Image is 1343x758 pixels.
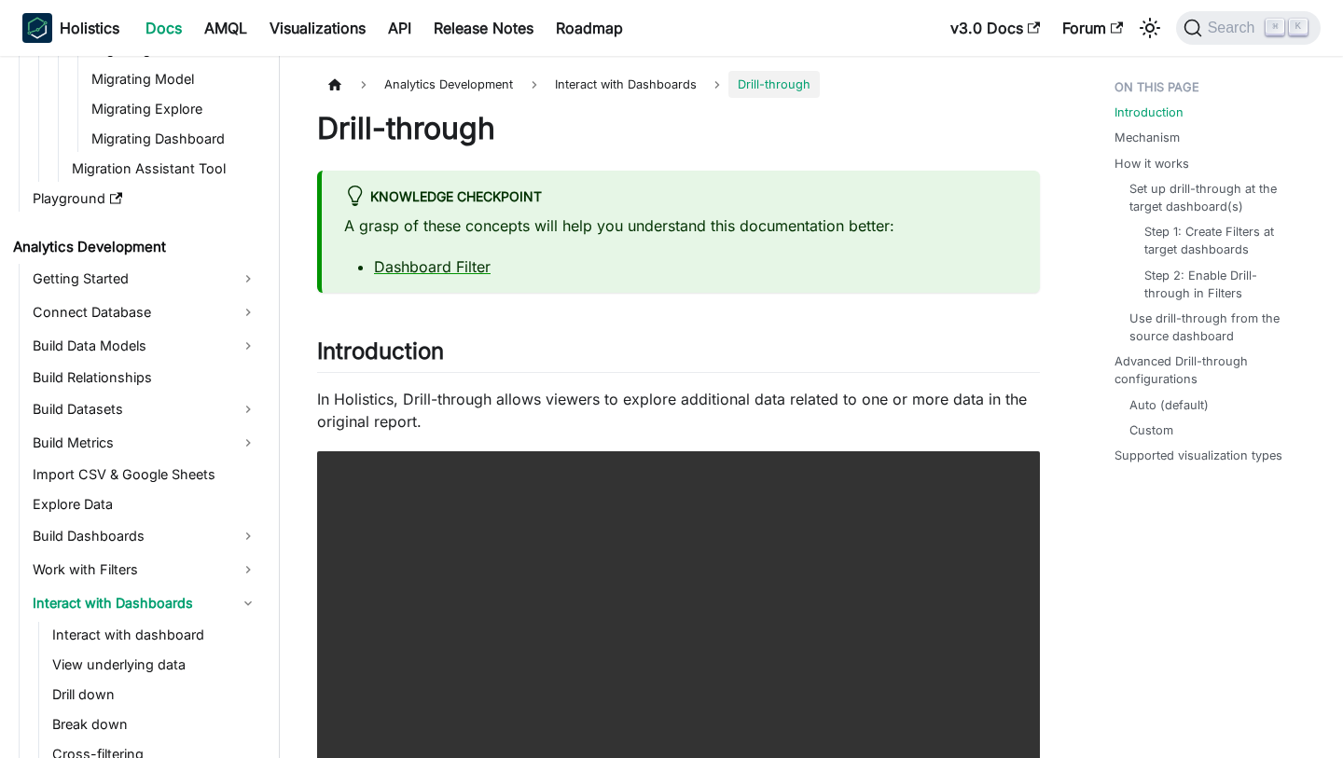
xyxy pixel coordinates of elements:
a: Connect Database [27,297,263,327]
p: A grasp of these concepts will help you understand this documentation better: [344,214,1018,237]
a: AMQL [193,13,258,43]
a: Migrating Dashboard [86,126,263,152]
a: v3.0 Docs [939,13,1051,43]
a: Forum [1051,13,1134,43]
a: Playground [27,186,263,212]
a: Build Datasets [27,394,263,424]
a: How it works [1115,155,1189,172]
img: Holistics [22,13,52,43]
a: API [377,13,422,43]
a: Roadmap [545,13,634,43]
a: Docs [134,13,193,43]
a: Dashboard Filter [374,257,491,276]
a: Step 1: Create Filters at target dashboards [1144,223,1298,258]
a: Set up drill-through at the target dashboard(s) [1129,180,1306,215]
a: Release Notes [422,13,545,43]
button: Switch between dark and light mode (currently light mode) [1135,13,1165,43]
a: Interact with dashboard [47,622,263,648]
span: Drill-through [728,71,820,98]
a: Import CSV & Google Sheets [27,462,263,488]
div: Knowledge Checkpoint [344,186,1018,210]
a: Migrating Explore [86,96,263,122]
a: Advanced Drill-through configurations [1115,352,1313,388]
a: Migrating Model [86,66,263,92]
a: Getting Started [27,264,263,294]
span: Search [1202,20,1267,36]
a: Supported visualization types [1115,447,1282,464]
span: Interact with Dashboards [546,71,706,98]
kbd: K [1289,19,1308,35]
a: Migration Assistant Tool [66,156,263,182]
span: Analytics Development [375,71,522,98]
h1: Drill-through [317,110,1040,147]
a: Visualizations [258,13,377,43]
b: Holistics [60,17,119,39]
a: Drill down [47,682,263,708]
a: Home page [317,71,353,98]
a: Auto (default) [1129,396,1209,414]
kbd: ⌘ [1266,19,1284,35]
p: In Holistics, Drill-through allows viewers to explore additional data related to one or more data... [317,388,1040,433]
a: HolisticsHolistics [22,13,119,43]
a: Introduction [1115,103,1184,121]
a: Mechanism [1115,129,1180,146]
a: Build Dashboards [27,521,263,551]
a: Break down [47,711,263,737]
nav: Breadcrumbs [317,71,1040,98]
a: Build Metrics [27,428,263,458]
a: Build Data Models [27,331,263,361]
a: Custom [1129,421,1173,439]
a: Work with Filters [27,555,263,585]
h2: Introduction [317,338,1040,373]
a: Interact with Dashboards [27,588,263,618]
button: Search (Command+K) [1176,11,1321,45]
a: Step 2: Enable Drill-through in Filters [1144,267,1298,302]
a: Analytics Development [7,234,263,260]
a: Use drill-through from the source dashboard [1129,310,1306,345]
a: Build Relationships [27,365,263,391]
a: View underlying data [47,652,263,678]
a: Explore Data [27,491,263,517]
